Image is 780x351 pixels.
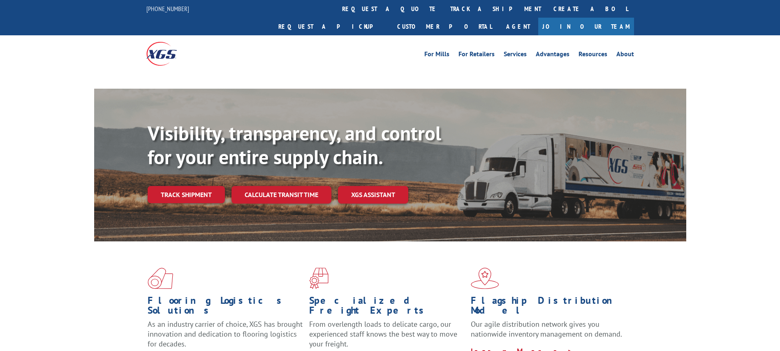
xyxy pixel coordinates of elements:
h1: Flooring Logistics Solutions [148,296,303,319]
a: [PHONE_NUMBER] [146,5,189,13]
img: xgs-icon-focused-on-flooring-red [309,268,329,289]
span: As an industry carrier of choice, XGS has brought innovation and dedication to flooring logistics... [148,319,303,349]
a: Customer Portal [391,18,498,35]
a: XGS ASSISTANT [338,186,408,204]
h1: Specialized Freight Experts [309,296,465,319]
img: xgs-icon-flagship-distribution-model-red [471,268,499,289]
a: Request a pickup [272,18,391,35]
a: Track shipment [148,186,225,203]
a: For Retailers [458,51,495,60]
a: For Mills [424,51,449,60]
span: Our agile distribution network gives you nationwide inventory management on demand. [471,319,622,339]
h1: Flagship Distribution Model [471,296,626,319]
a: About [616,51,634,60]
a: Calculate transit time [231,186,331,204]
a: Advantages [536,51,569,60]
img: xgs-icon-total-supply-chain-intelligence-red [148,268,173,289]
a: Services [504,51,527,60]
a: Agent [498,18,538,35]
a: Resources [579,51,607,60]
a: Join Our Team [538,18,634,35]
b: Visibility, transparency, and control for your entire supply chain. [148,120,441,170]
